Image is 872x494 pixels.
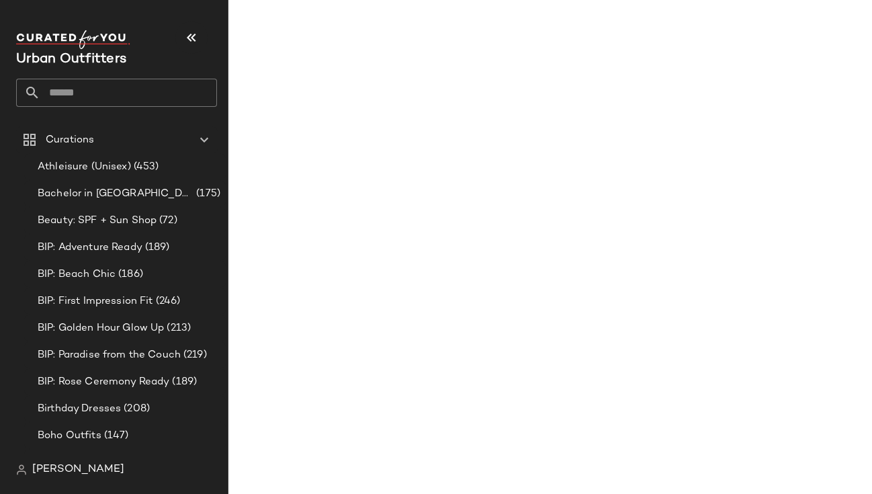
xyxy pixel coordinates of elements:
[164,321,191,336] span: (213)
[142,240,170,255] span: (189)
[38,186,193,202] span: Bachelor in [GEOGRAPHIC_DATA]: LP
[38,159,131,175] span: Athleisure (Unisex)
[16,52,126,67] span: Current Company Name
[169,374,197,390] span: (189)
[38,213,157,229] span: Beauty: SPF + Sun Shop
[101,428,129,444] span: (147)
[38,267,116,282] span: BIP: Beach Chic
[38,240,142,255] span: BIP: Adventure Ready
[46,132,94,148] span: Curations
[38,455,193,470] span: BTS Curated Dorm Shops: Feminine
[32,462,124,478] span: [PERSON_NAME]
[131,159,159,175] span: (453)
[38,347,181,363] span: BIP: Paradise from the Couch
[193,455,220,470] span: (267)
[38,294,153,309] span: BIP: First Impression Fit
[38,374,169,390] span: BIP: Rose Ceremony Ready
[157,213,177,229] span: (72)
[38,428,101,444] span: Boho Outfits
[16,30,130,49] img: cfy_white_logo.C9jOOHJF.svg
[153,294,181,309] span: (246)
[193,186,220,202] span: (175)
[38,321,164,336] span: BIP: Golden Hour Glow Up
[116,267,143,282] span: (186)
[121,401,150,417] span: (208)
[38,401,121,417] span: Birthday Dresses
[181,347,207,363] span: (219)
[16,464,27,475] img: svg%3e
